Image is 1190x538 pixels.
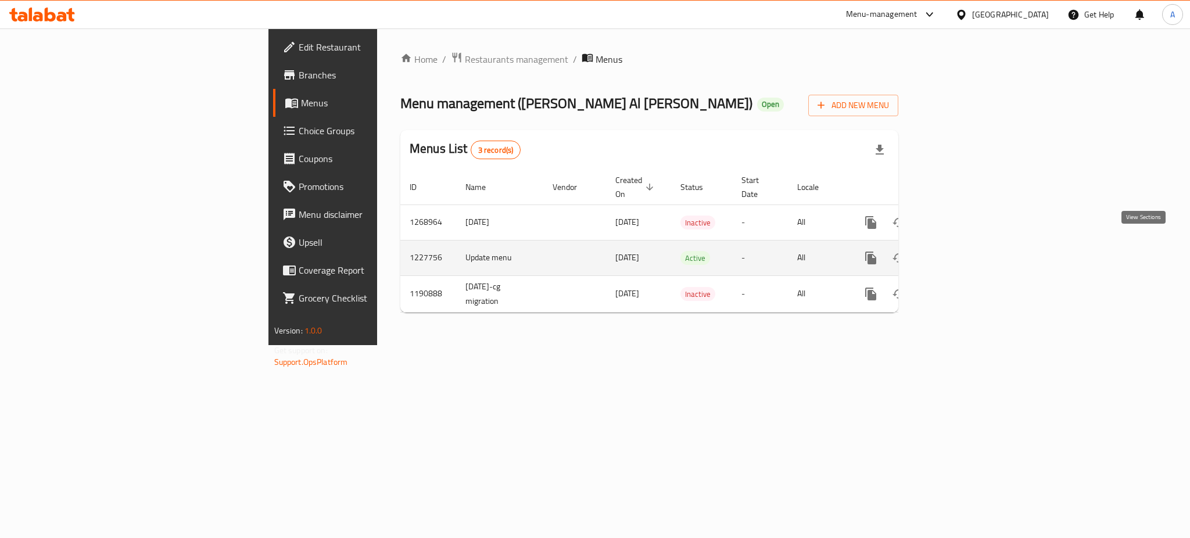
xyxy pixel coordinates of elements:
[857,280,885,308] button: more
[848,170,978,205] th: Actions
[299,180,458,193] span: Promotions
[866,136,894,164] div: Export file
[273,89,467,117] a: Menus
[299,263,458,277] span: Coverage Report
[573,52,577,66] li: /
[301,96,458,110] span: Menus
[299,68,458,82] span: Branches
[732,240,788,275] td: -
[818,98,889,113] span: Add New Menu
[680,287,715,301] div: Inactive
[808,95,898,116] button: Add New Menu
[400,52,898,67] nav: breadcrumb
[471,141,521,159] div: Total records count
[400,90,752,116] span: Menu management ( [PERSON_NAME] Al [PERSON_NAME] )
[273,33,467,61] a: Edit Restaurant
[273,200,467,228] a: Menu disclaimer
[732,275,788,312] td: -
[471,145,521,156] span: 3 record(s)
[299,235,458,249] span: Upsell
[741,173,774,201] span: Start Date
[304,323,322,338] span: 1.0.0
[680,180,718,194] span: Status
[273,145,467,173] a: Coupons
[615,286,639,301] span: [DATE]
[465,180,501,194] span: Name
[456,205,543,240] td: [DATE]
[615,173,657,201] span: Created On
[885,280,913,308] button: Change Status
[273,173,467,200] a: Promotions
[1170,8,1175,21] span: A
[465,52,568,66] span: Restaurants management
[680,251,710,265] div: Active
[553,180,592,194] span: Vendor
[273,61,467,89] a: Branches
[732,205,788,240] td: -
[299,40,458,54] span: Edit Restaurant
[273,284,467,312] a: Grocery Checklist
[299,291,458,305] span: Grocery Checklist
[757,98,784,112] div: Open
[273,228,467,256] a: Upsell
[615,214,639,229] span: [DATE]
[857,244,885,272] button: more
[410,140,521,159] h2: Menus List
[451,52,568,67] a: Restaurants management
[680,288,715,301] span: Inactive
[788,275,848,312] td: All
[596,52,622,66] span: Menus
[857,209,885,236] button: more
[797,180,834,194] span: Locale
[274,323,303,338] span: Version:
[972,8,1049,21] div: [GEOGRAPHIC_DATA]
[273,117,467,145] a: Choice Groups
[885,209,913,236] button: Change Status
[680,252,710,265] span: Active
[788,240,848,275] td: All
[680,216,715,229] span: Inactive
[299,152,458,166] span: Coupons
[274,343,328,358] span: Get support on:
[274,354,348,370] a: Support.OpsPlatform
[846,8,917,21] div: Menu-management
[885,244,913,272] button: Change Status
[456,240,543,275] td: Update menu
[757,99,784,109] span: Open
[456,275,543,312] td: [DATE]-cg migration
[788,205,848,240] td: All
[615,250,639,265] span: [DATE]
[400,170,978,313] table: enhanced table
[299,124,458,138] span: Choice Groups
[410,180,432,194] span: ID
[299,207,458,221] span: Menu disclaimer
[273,256,467,284] a: Coverage Report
